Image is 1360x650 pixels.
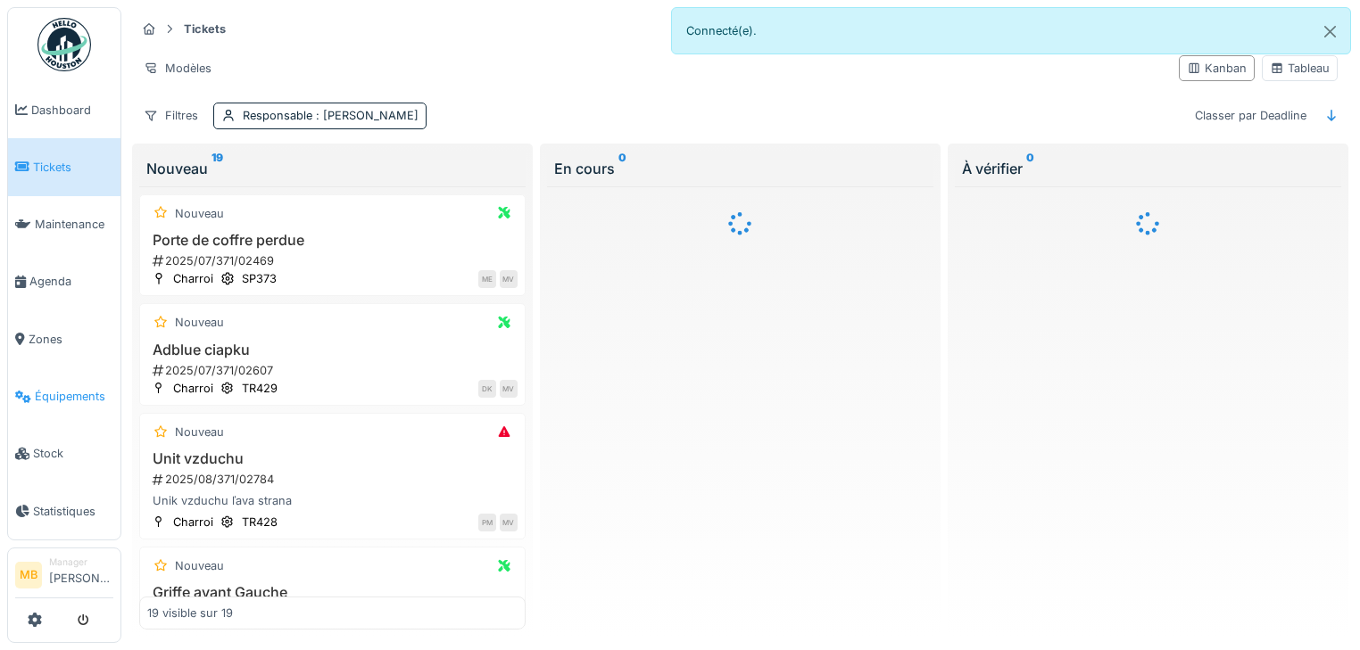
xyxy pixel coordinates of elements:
[242,380,278,397] div: TR429
[8,310,120,367] a: Zones
[173,514,213,531] div: Charroi
[15,562,42,588] li: MB
[175,557,224,574] div: Nouveau
[33,445,113,462] span: Stock
[175,314,224,331] div: Nouveau
[151,471,518,488] div: 2025/08/371/02784
[33,503,113,520] span: Statistiques
[1310,8,1350,55] button: Close
[1187,103,1314,128] div: Classer par Deadline
[671,7,1351,54] div: Connecté(e).
[146,158,518,179] div: Nouveau
[15,555,113,598] a: MB Manager[PERSON_NAME]
[8,196,120,253] a: Maintenance
[147,232,518,249] h3: Porte de coffre perdue
[962,158,1334,179] div: À vérifier
[175,205,224,222] div: Nouveau
[49,555,113,594] li: [PERSON_NAME]
[151,252,518,269] div: 2025/07/371/02469
[37,18,91,71] img: Badge_color-CXgf-gQk.svg
[211,158,223,179] sup: 19
[35,388,113,405] span: Équipements
[147,605,233,621] div: 19 visible sur 19
[478,514,496,531] div: PM
[136,55,220,81] div: Modèles
[173,270,213,287] div: Charroi
[49,555,113,569] div: Manager
[500,380,518,398] div: MV
[500,514,518,531] div: MV
[242,514,278,531] div: TR428
[29,331,113,348] span: Zones
[8,367,120,424] a: Équipements
[243,107,419,124] div: Responsable
[175,424,224,440] div: Nouveau
[1026,158,1034,179] sup: 0
[173,380,213,397] div: Charroi
[177,21,233,37] strong: Tickets
[554,158,926,179] div: En cours
[8,81,120,138] a: Dashboard
[147,450,518,467] h3: Unit vzduchu
[8,482,120,539] a: Statistiques
[31,102,113,119] span: Dashboard
[312,109,419,122] span: : [PERSON_NAME]
[147,492,518,509] div: Unik vzduchu ľava strana
[8,253,120,310] a: Agenda
[478,270,496,288] div: ME
[242,270,277,287] div: SP373
[8,138,120,195] a: Tickets
[147,584,518,601] h3: Griffe avant Gauche
[1187,60,1247,77] div: Kanban
[151,362,518,379] div: 2025/07/371/02607
[136,103,206,128] div: Filtres
[147,341,518,358] h3: Adblue ciapku
[29,273,113,290] span: Agenda
[8,425,120,482] a: Stock
[35,216,113,233] span: Maintenance
[1270,60,1330,77] div: Tableau
[500,270,518,288] div: MV
[478,380,496,398] div: DK
[618,158,626,179] sup: 0
[33,159,113,176] span: Tickets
